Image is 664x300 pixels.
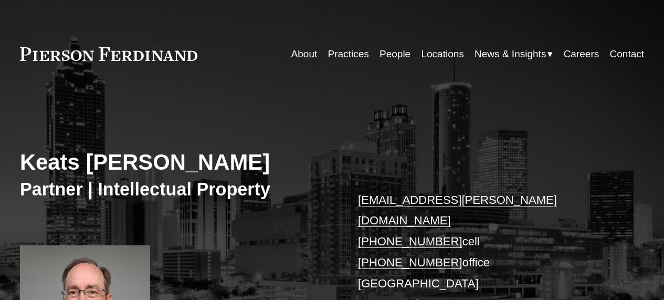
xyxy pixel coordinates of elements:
[20,149,332,176] h2: Keats [PERSON_NAME]
[421,44,463,64] a: Locations
[20,178,332,200] h3: Partner | Intellectual Property
[358,193,557,227] a: [EMAIL_ADDRESS][PERSON_NAME][DOMAIN_NAME]
[358,235,462,248] a: [PHONE_NUMBER]
[610,44,645,64] a: Contact
[328,44,369,64] a: Practices
[380,44,410,64] a: People
[564,44,599,64] a: Careers
[291,44,318,64] a: About
[475,45,546,63] span: News & Insights
[475,44,553,64] a: folder dropdown
[358,256,462,269] a: [PHONE_NUMBER]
